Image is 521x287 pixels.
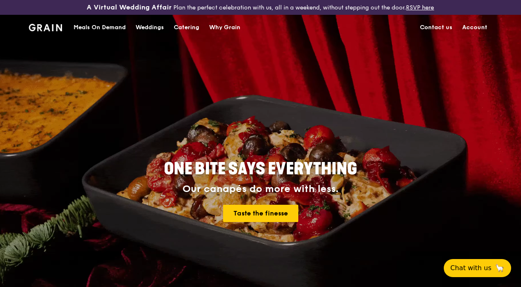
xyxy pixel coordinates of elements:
[87,3,434,12] div: Plan the perfect celebration with us, all in a weekend, without stepping out the door.
[406,4,434,11] a: RSVP here
[174,15,199,40] div: Catering
[450,263,491,273] span: Chat with us
[457,15,492,40] a: Account
[136,15,164,40] div: Weddings
[87,3,172,12] h3: A Virtual Wedding Affair
[164,159,357,179] span: ONE BITE SAYS EVERYTHING
[113,183,408,195] div: Our canapés do more with less.
[74,15,126,40] div: Meals On Demand
[204,15,245,40] a: Why Grain
[444,259,511,277] button: Chat with us🦙
[495,263,505,273] span: 🦙
[131,15,169,40] a: Weddings
[169,15,204,40] a: Catering
[415,15,457,40] a: Contact us
[29,24,62,31] img: Grain
[209,15,240,40] div: Why Grain
[29,14,62,39] a: GrainGrain
[223,205,298,222] a: Taste the finesse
